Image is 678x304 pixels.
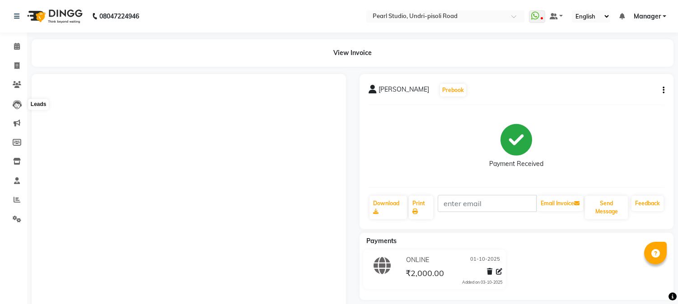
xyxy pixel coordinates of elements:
[379,85,429,97] span: [PERSON_NAME]
[369,196,407,219] a: Download
[23,4,85,29] img: logo
[406,255,429,265] span: ONLINE
[640,268,669,295] iframe: chat widget
[99,4,139,29] b: 08047224946
[438,195,537,212] input: enter email
[634,12,661,21] span: Manager
[440,84,466,97] button: Prebook
[489,159,543,169] div: Payment Received
[462,279,502,286] div: Added on 03-10-2025
[585,196,628,219] button: Send Message
[366,237,397,245] span: Payments
[406,268,444,281] span: ₹2,000.00
[470,255,500,265] span: 01-10-2025
[32,39,673,67] div: View Invoice
[537,196,583,211] button: Email Invoice
[631,196,664,211] a: Feedback
[28,99,49,110] div: Leads
[409,196,433,219] a: Print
